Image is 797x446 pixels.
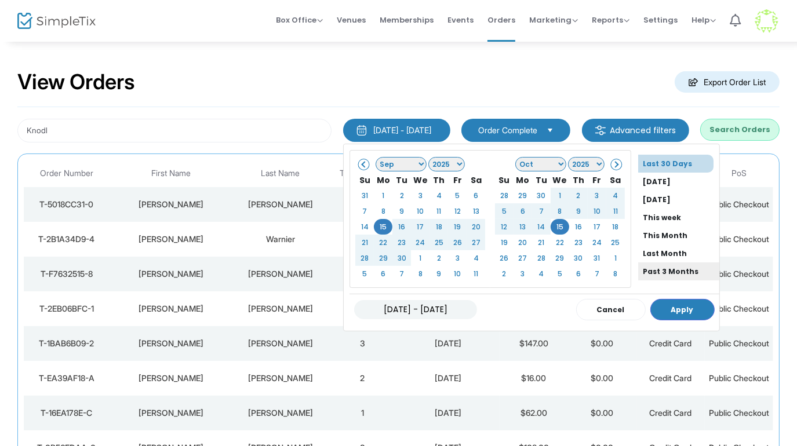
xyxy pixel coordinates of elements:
th: Sa [606,172,625,188]
td: 23 [569,235,588,250]
td: 30 [532,188,551,203]
div: David [112,338,230,349]
td: 25 [430,235,448,250]
button: Apply [650,299,715,320]
button: [DATE] - [DATE] [343,119,450,142]
td: 31 [588,250,606,266]
td: 23 [392,235,411,250]
td: 31 [355,188,374,203]
td: 6 [374,266,392,282]
li: This week [638,209,719,226]
td: 2 [392,188,411,203]
td: 28 [355,250,374,266]
td: $147.00 [500,326,568,361]
span: Order Complete [478,125,537,136]
div: T-5018CC31-0 [27,199,107,210]
div: T-1BAB6B09-2 [27,338,107,349]
th: Th [430,172,448,188]
td: 11 [430,203,448,219]
div: Dan [112,372,230,384]
div: T-EA39AF18-A [27,372,107,384]
td: 7 [588,266,606,282]
div: 10/15/2025 [400,372,497,384]
td: 8 [374,203,392,219]
th: We [411,172,430,188]
td: $16.00 [500,361,568,396]
td: 4 [467,250,485,266]
li: Past 3 Months [638,262,719,280]
span: Public Checkout [709,199,769,209]
td: 30 [392,250,411,266]
td: 24 [411,235,430,250]
div: Huyser [235,303,325,315]
div: 10/15/2025 [400,407,497,419]
td: 5 [495,203,514,219]
th: Su [355,172,374,188]
td: 19 [495,235,514,250]
input: Search by name, email, phone, order number, ip address, or last 4 digits of card [17,119,332,142]
div: Kempka [235,338,325,349]
td: 3 [328,326,396,361]
td: 5 [448,188,467,203]
td: 3 [588,188,606,203]
span: Orders [487,5,515,35]
td: 6 [467,188,485,203]
td: 8 [411,266,430,282]
td: $0.00 [568,326,636,361]
td: 10 [411,203,430,219]
td: 16 [569,219,588,235]
span: PoS [732,169,747,178]
td: 28 [532,250,551,266]
td: 5 [355,266,374,282]
div: Cindi [112,233,230,245]
td: 26 [448,235,467,250]
div: Dan [112,303,230,315]
span: Credit Card [649,338,692,348]
span: Venues [337,5,366,35]
td: 17 [411,219,430,235]
th: We [551,172,569,188]
td: 9 [569,203,588,219]
td: 1 [374,188,392,203]
td: 10 [588,203,606,219]
td: 16 [392,219,411,235]
td: 1 [328,291,396,326]
th: Fr [588,172,606,188]
td: 5 [551,266,569,282]
td: 29 [374,250,392,266]
span: Memberships [380,5,434,35]
td: 3 [448,250,467,266]
td: 24 [588,235,606,250]
span: Events [447,5,474,35]
td: 4 [532,266,551,282]
td: 2 [328,361,396,396]
th: Sa [467,172,485,188]
th: Tu [392,172,411,188]
td: 12 [495,219,514,235]
span: Public Checkout [709,234,769,244]
div: Ertman [235,268,325,280]
td: 29 [514,188,532,203]
td: 18 [430,219,448,235]
img: filter [595,125,606,136]
th: Fr [448,172,467,188]
td: 27 [514,250,532,266]
td: 7 [355,203,374,219]
button: Select [542,124,558,137]
div: [DATE] - [DATE] [373,125,431,136]
li: [DATE] [638,191,719,209]
td: 9 [430,266,448,282]
li: [DATE] [638,173,719,191]
td: 1 [551,188,569,203]
td: 3 [411,188,430,203]
span: Credit Card [649,408,692,418]
td: 14 [355,219,374,235]
td: 20 [467,219,485,235]
td: 4 [606,188,625,203]
td: 3 [514,266,532,282]
li: Past 12 Months [638,280,719,298]
td: 1 [606,250,625,266]
td: 22 [374,235,392,250]
span: Credit Card [649,373,692,383]
td: 1 [328,222,396,257]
